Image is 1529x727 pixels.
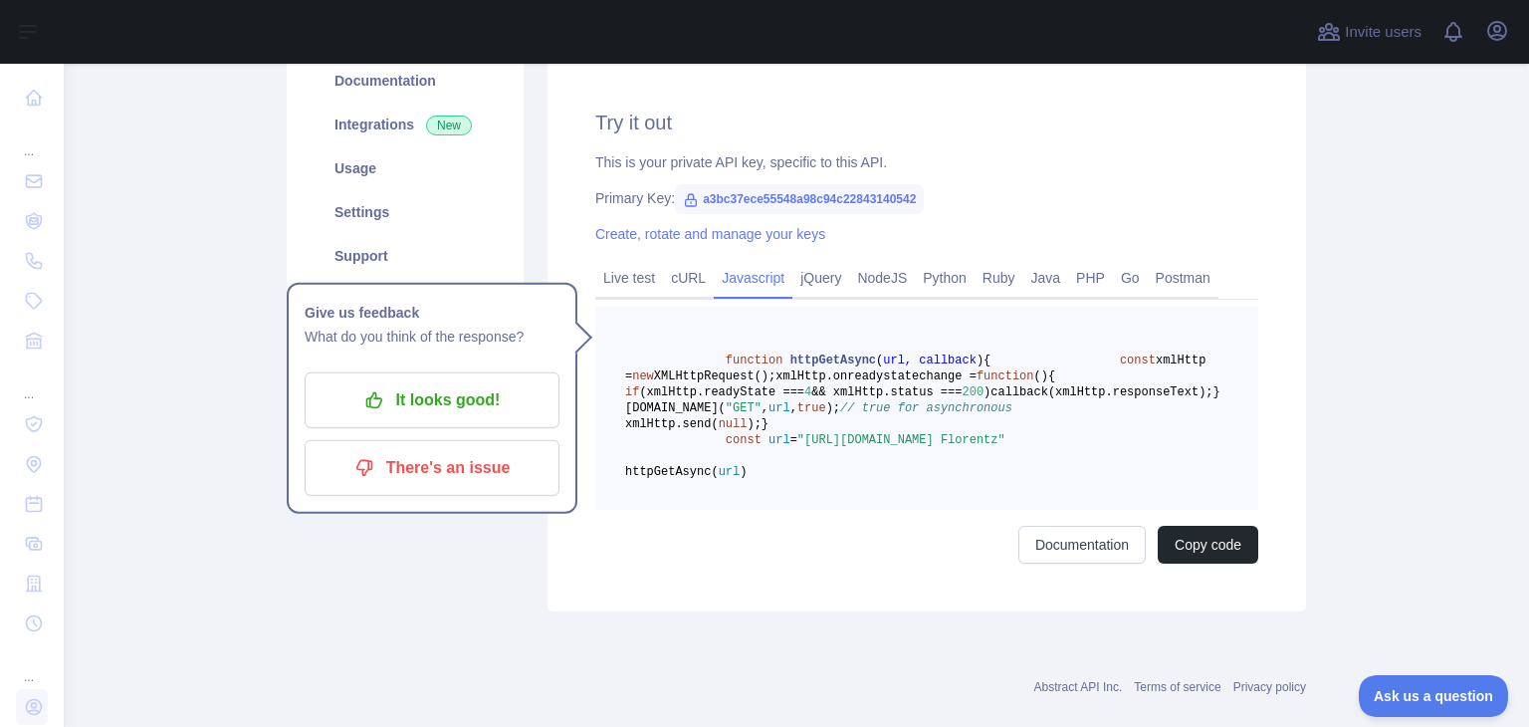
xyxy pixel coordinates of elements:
p: What do you think of the response? [305,325,559,349]
span: , [762,401,768,415]
span: a3bc37ece55548a98c94c22843140542 [675,184,924,214]
span: httpGetAsync( [625,465,719,479]
span: } [762,417,768,431]
div: This is your private API key, specific to this API. [595,152,1258,172]
a: Privacy policy [1233,680,1306,694]
span: && xmlHttp.status === [811,385,962,399]
h1: Give us feedback [305,301,559,325]
span: function [726,354,783,367]
span: const [1120,354,1156,367]
iframe: Toggle Customer Support [1359,675,1509,717]
span: ( [1033,369,1040,383]
span: Invite users [1345,21,1421,44]
span: XMLHttpRequest(); [654,369,775,383]
span: } [1213,385,1220,399]
a: Documentation [1018,526,1146,564]
a: Ruby [975,262,1023,294]
span: ); [826,401,840,415]
button: Invite users [1313,16,1425,48]
span: new [632,369,654,383]
span: { [1048,369,1055,383]
span: url [719,465,741,479]
a: jQuery [792,262,849,294]
a: Java [1023,262,1069,294]
a: Postman [1148,262,1218,294]
span: ) [983,385,990,399]
span: function [977,369,1034,383]
h2: Try it out [595,109,1258,136]
a: Create, rotate and manage your keys [595,226,825,242]
div: ... [16,363,48,402]
span: = [790,433,797,447]
a: Live test [595,262,663,294]
span: null [719,417,748,431]
a: Python [915,262,975,294]
a: Documentation [311,59,500,103]
a: Abstract API Inc. [1034,680,1123,694]
span: if [625,385,639,399]
span: ( [876,354,883,367]
span: xmlHttp.send( [625,417,719,431]
span: ); [747,417,761,431]
a: Usage [311,146,500,190]
span: "GET" [726,401,762,415]
span: ) [977,354,983,367]
span: [DOMAIN_NAME]( [625,401,726,415]
span: ) [1041,369,1048,383]
div: Primary Key: [595,188,1258,208]
span: httpGetAsync [790,354,876,367]
span: New [426,116,472,135]
a: cURL [663,262,714,294]
a: Terms of service [1134,680,1220,694]
span: url, callback [883,354,977,367]
span: { [983,354,990,367]
span: 4 [804,385,811,399]
span: url [768,433,790,447]
div: ... [16,120,48,159]
span: "[URL][DOMAIN_NAME] Florentz" [797,433,1005,447]
span: callback(xmlHttp.responseText); [990,385,1212,399]
span: xmlHttp.onreadystatechange = [775,369,977,383]
div: ... [16,645,48,685]
a: Javascript [714,262,792,294]
span: url [768,401,790,415]
a: NodeJS [849,262,915,294]
a: Support [311,234,500,278]
span: ) [740,465,747,479]
span: true [797,401,826,415]
span: (xmlHttp.readyState === [639,385,804,399]
span: , [790,401,797,415]
span: // true for asynchronous [840,401,1012,415]
span: const [726,433,762,447]
a: PHP [1068,262,1113,294]
a: Go [1113,262,1148,294]
a: Settings [311,190,500,234]
button: Copy code [1158,526,1258,564]
a: Integrations New [311,103,500,146]
span: 200 [962,385,983,399]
